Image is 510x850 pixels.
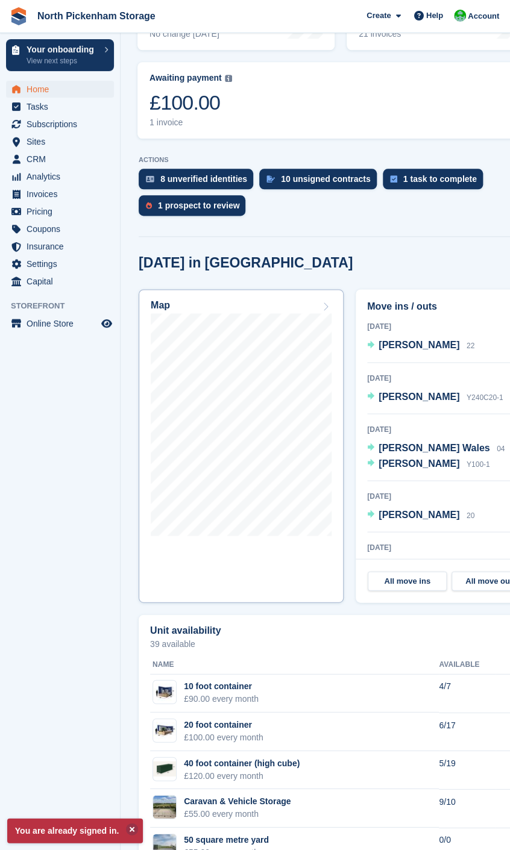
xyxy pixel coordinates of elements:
a: Preview store [99,316,114,331]
div: 21 invoices [359,29,449,39]
a: menu [6,220,114,237]
div: £100.00 every month [184,731,263,743]
a: 10 unsigned contracts [259,169,383,195]
span: Coupons [27,220,99,237]
div: £100.00 [150,90,232,115]
a: menu [6,133,114,150]
h2: [DATE] in [GEOGRAPHIC_DATA] [139,255,353,271]
span: Account [468,10,499,22]
a: menu [6,238,114,255]
div: No change [DATE] [150,29,219,39]
div: Caravan & Vehicle Storage [184,795,291,807]
a: menu [6,168,114,185]
td: 9/10 [439,789,496,827]
a: All move ins [368,571,447,590]
a: menu [6,203,114,220]
p: Your onboarding [27,45,98,54]
a: [PERSON_NAME] Wales 04 [367,440,505,456]
span: Create [367,10,391,22]
div: 40 foot container (high cube) [184,757,300,769]
span: [PERSON_NAME] Wales [379,442,490,452]
a: menu [6,116,114,133]
span: 04 [497,444,505,452]
div: 1 prospect to review [158,201,239,210]
div: 10 foot container [184,680,259,692]
div: 1 task to complete [403,174,477,184]
span: [PERSON_NAME] [379,509,459,519]
span: [PERSON_NAME] [379,340,459,350]
span: Home [27,81,99,98]
span: [PERSON_NAME] [379,391,459,401]
th: Name [150,655,439,674]
a: menu [6,98,114,115]
th: Available [439,655,496,674]
a: [PERSON_NAME] Y100-1 [367,456,490,472]
img: task-75834270c22a3079a89374b754ae025e5fb1db73e45f91037f5363f120a921f8.svg [390,175,397,183]
a: menu [6,151,114,167]
span: 22 [467,342,474,350]
a: menu [6,186,114,202]
span: [PERSON_NAME] [379,458,459,468]
img: yard%20no%20container.jpg [153,795,176,818]
a: North Pickenham Storage [33,6,160,26]
img: verify_identity-adf6edd0f0f0b5bbfe63781bf79b02c33cf7c696d77639b501bdc392416b5a36.svg [146,175,154,183]
div: Awaiting payment [150,73,222,83]
div: 1 invoice [150,117,232,128]
p: You are already signed in. [7,818,143,843]
a: menu [6,255,114,272]
span: Y100-1 [467,460,490,468]
td: 5/19 [439,751,496,789]
span: 20 [467,511,474,519]
img: icon-info-grey-7440780725fd019a000dd9b08b2336e03edf1995a4989e88bcd33f0948082b44.svg [225,75,232,82]
a: menu [6,273,114,290]
a: [PERSON_NAME] Y240C20-1 [367,389,503,405]
span: Y240C20-1 [467,393,503,401]
a: [PERSON_NAME] 20 [367,507,474,523]
img: 40%20ft%20hq%20with%20dims.png [153,761,176,777]
a: 1 task to complete [383,169,489,195]
h2: Map [151,300,170,311]
a: Map [139,289,344,602]
p: View next steps [27,55,98,66]
div: £90.00 every month [184,692,259,705]
img: prospect-51fa495bee0391a8d652442698ab0144808aea92771e9ea1ae160a38d050c398.svg [146,202,152,209]
span: Capital [27,273,99,290]
h2: Unit availability [150,625,221,636]
div: £55.00 every month [184,807,291,820]
img: stora-icon-8386f47178a22dfd0bd8f6a31ec36ba5ce8667c1dd55bd0f319d3a0aa187defe.svg [10,7,28,25]
div: 10 unsigned contracts [281,174,371,184]
a: [PERSON_NAME] 22 [367,338,474,354]
a: Your onboarding View next steps [6,39,114,71]
span: CRM [27,151,99,167]
div: 8 unverified identities [160,174,247,184]
span: Analytics [27,168,99,185]
span: Invoices [27,186,99,202]
img: contract_signature_icon-13c848040528278c33f63329250d36e43548de30e8caae1d1a13099fd9432cc5.svg [266,175,275,183]
span: Help [426,10,443,22]
img: 20-ft-container.jpg [153,722,176,739]
span: Sites [27,133,99,150]
span: Insurance [27,238,99,255]
a: menu [6,81,114,98]
a: menu [6,315,114,332]
a: 1 prospect to review [139,195,251,222]
img: Chris Gulliver [454,10,466,22]
span: Pricing [27,203,99,220]
td: 6/17 [439,712,496,751]
span: Subscriptions [27,116,99,133]
a: 8 unverified identities [139,169,259,195]
div: 20 foot container [184,718,263,731]
span: Online Store [27,315,99,332]
div: £120.00 every month [184,769,300,782]
span: Tasks [27,98,99,115]
img: 10-ft-container.jpg [153,683,176,701]
span: Storefront [11,300,120,312]
span: Settings [27,255,99,272]
td: 4/7 [439,673,496,712]
div: 50 square metre yard [184,833,269,846]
